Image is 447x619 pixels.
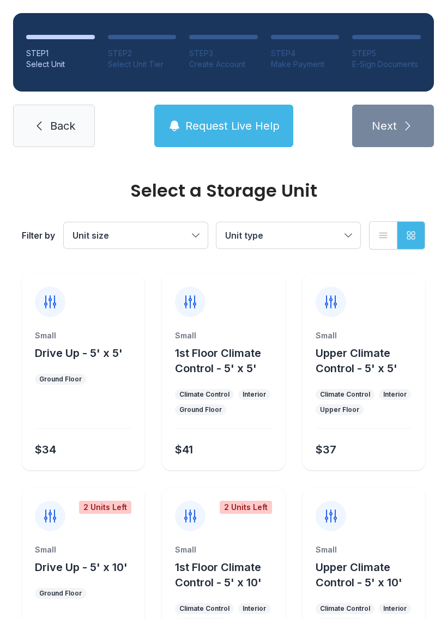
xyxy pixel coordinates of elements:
span: 1st Floor Climate Control - 5' x 5' [175,347,261,375]
div: Small [175,544,271,555]
div: Create Account [189,59,258,70]
div: Interior [383,604,407,613]
div: Ground Floor [179,405,222,414]
div: Ground Floor [39,589,82,598]
button: 1st Floor Climate Control - 5' x 5' [175,345,280,376]
div: Small [35,544,131,555]
div: STEP 3 [189,48,258,59]
div: $41 [175,442,193,457]
button: Unit type [216,222,360,248]
div: Climate Control [179,390,229,399]
button: Upper Climate Control - 5' x 5' [316,345,421,376]
div: Upper Floor [320,405,359,414]
span: Drive Up - 5' x 5' [35,347,123,360]
div: Select Unit Tier [108,59,177,70]
div: STEP 1 [26,48,95,59]
span: Drive Up - 5' x 10' [35,561,128,574]
div: Ground Floor [39,375,82,384]
button: Drive Up - 5' x 10' [35,560,128,575]
div: E-Sign Documents [352,59,421,70]
div: Small [35,330,131,341]
div: Small [316,544,412,555]
div: Small [316,330,412,341]
div: STEP 4 [271,48,340,59]
div: $34 [35,442,56,457]
div: Interior [383,390,407,399]
div: 2 Units Left [79,501,131,514]
div: $37 [316,442,336,457]
button: Upper Climate Control - 5' x 10' [316,560,421,590]
div: Interior [243,390,266,399]
span: Back [50,118,75,133]
div: Climate Control [320,390,370,399]
div: Climate Control [179,604,229,613]
span: Unit size [73,230,109,241]
div: Small [175,330,271,341]
div: Interior [243,604,266,613]
div: Filter by [22,229,55,242]
button: Unit size [64,222,208,248]
span: Request Live Help [185,118,280,133]
span: Next [372,118,397,133]
div: Make Payment [271,59,340,70]
div: STEP 5 [352,48,421,59]
div: Climate Control [320,604,370,613]
div: 2 Units Left [220,501,272,514]
span: 1st Floor Climate Control - 5' x 10' [175,561,262,589]
span: Upper Climate Control - 5' x 10' [316,561,402,589]
div: Select Unit [26,59,95,70]
div: STEP 2 [108,48,177,59]
span: Unit type [225,230,263,241]
button: Drive Up - 5' x 5' [35,345,123,361]
span: Upper Climate Control - 5' x 5' [316,347,397,375]
button: 1st Floor Climate Control - 5' x 10' [175,560,280,590]
div: Select a Storage Unit [22,182,425,199]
